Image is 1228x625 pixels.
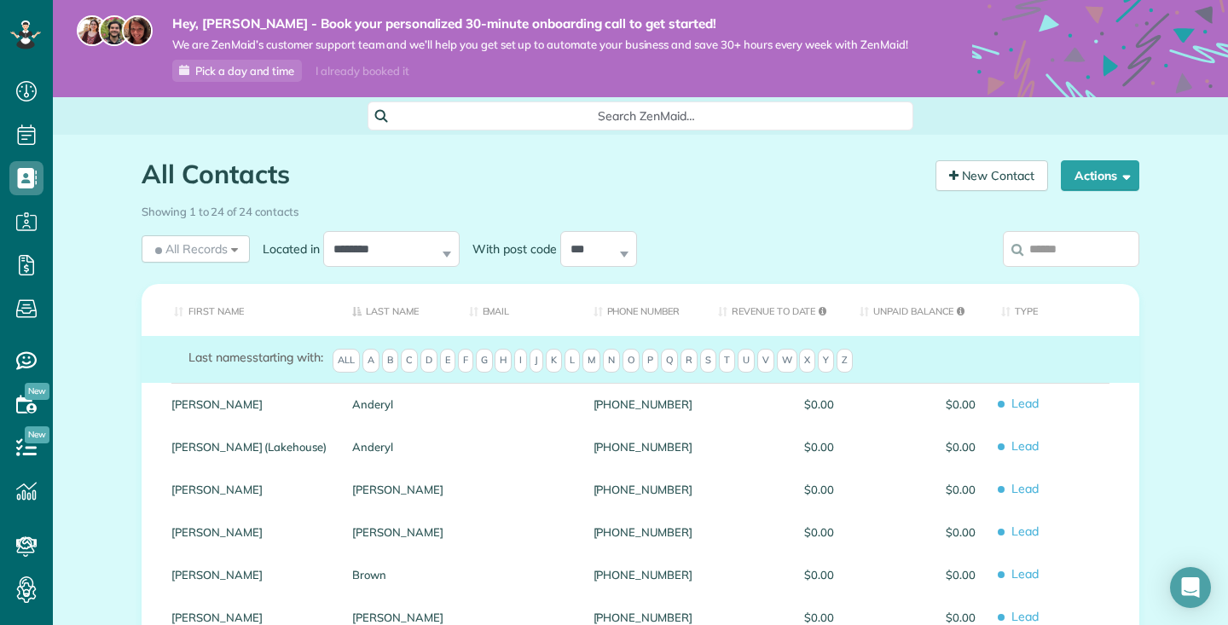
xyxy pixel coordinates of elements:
[401,349,418,373] span: C
[352,483,443,495] a: [PERSON_NAME]
[718,569,834,581] span: $0.00
[99,15,130,46] img: jorge-587dff0eeaa6aab1f244e6dc62b8924c3b6ad411094392a53c71c6c4a576187d.jpg
[1001,431,1127,461] span: Lead
[860,611,976,623] span: $0.00
[1061,160,1139,191] button: Actions
[172,15,908,32] strong: Hey, [PERSON_NAME] - Book your personalized 30-minute onboarding call to get started!
[171,569,327,581] a: [PERSON_NAME]
[352,398,443,410] a: Anderyl
[458,349,473,373] span: F
[195,64,294,78] span: Pick a day and time
[530,349,543,373] span: J
[142,284,339,336] th: First Name: activate to sort column ascending
[352,441,443,453] a: Anderyl
[152,240,228,258] span: All Records
[623,349,640,373] span: O
[799,349,815,373] span: X
[352,569,443,581] a: Brown
[440,349,455,373] span: E
[1001,389,1127,419] span: Lead
[837,349,853,373] span: Z
[25,383,49,400] span: New
[352,526,443,538] a: [PERSON_NAME]
[581,425,705,468] div: [PHONE_NUMBER]
[142,197,1139,220] div: Showing 1 to 24 of 24 contacts
[642,349,658,373] span: P
[818,349,834,373] span: Y
[171,526,327,538] a: [PERSON_NAME]
[681,349,698,373] span: R
[705,284,847,336] th: Revenue to Date: activate to sort column ascending
[460,240,560,258] label: With post code
[718,611,834,623] span: $0.00
[1170,567,1211,608] div: Open Intercom Messenger
[700,349,716,373] span: S
[171,398,327,410] a: [PERSON_NAME]
[582,349,600,373] span: M
[333,349,360,373] span: All
[738,349,755,373] span: U
[988,284,1139,336] th: Type: activate to sort column ascending
[514,349,527,373] span: I
[172,60,302,82] a: Pick a day and time
[718,526,834,538] span: $0.00
[456,284,581,336] th: Email: activate to sort column ascending
[250,240,323,258] label: Located in
[661,349,678,373] span: Q
[935,160,1048,191] a: New Contact
[603,349,620,373] span: N
[382,349,398,373] span: B
[122,15,153,46] img: michelle-19f622bdf1676172e81f8f8fba1fb50e276960ebfe0243fe18214015130c80e4.jpg
[581,468,705,511] div: [PHONE_NUMBER]
[581,284,705,336] th: Phone number: activate to sort column ascending
[1001,517,1127,547] span: Lead
[719,349,735,373] span: T
[565,349,580,373] span: L
[420,349,437,373] span: D
[362,349,379,373] span: A
[860,441,976,453] span: $0.00
[171,483,327,495] a: [PERSON_NAME]
[860,483,976,495] span: $0.00
[171,441,327,453] a: [PERSON_NAME] (Lakehouse)
[718,441,834,453] span: $0.00
[142,160,923,188] h1: All Contacts
[77,15,107,46] img: maria-72a9807cf96188c08ef61303f053569d2e2a8a1cde33d635c8a3ac13582a053d.jpg
[546,349,562,373] span: K
[777,349,797,373] span: W
[339,284,456,336] th: Last Name: activate to sort column descending
[1001,559,1127,589] span: Lead
[476,349,493,373] span: G
[581,511,705,553] div: [PHONE_NUMBER]
[495,349,512,373] span: H
[718,483,834,495] span: $0.00
[188,350,252,365] span: Last names
[847,284,988,336] th: Unpaid Balance: activate to sort column ascending
[171,611,327,623] a: [PERSON_NAME]
[860,569,976,581] span: $0.00
[305,61,419,82] div: I already booked it
[188,349,323,366] label: starting with:
[172,38,908,52] span: We are ZenMaid’s customer support team and we’ll help you get set up to automate your business an...
[581,383,705,425] div: [PHONE_NUMBER]
[1001,474,1127,504] span: Lead
[581,553,705,596] div: [PHONE_NUMBER]
[860,526,976,538] span: $0.00
[25,426,49,443] span: New
[718,398,834,410] span: $0.00
[860,398,976,410] span: $0.00
[757,349,774,373] span: V
[352,611,443,623] a: [PERSON_NAME]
